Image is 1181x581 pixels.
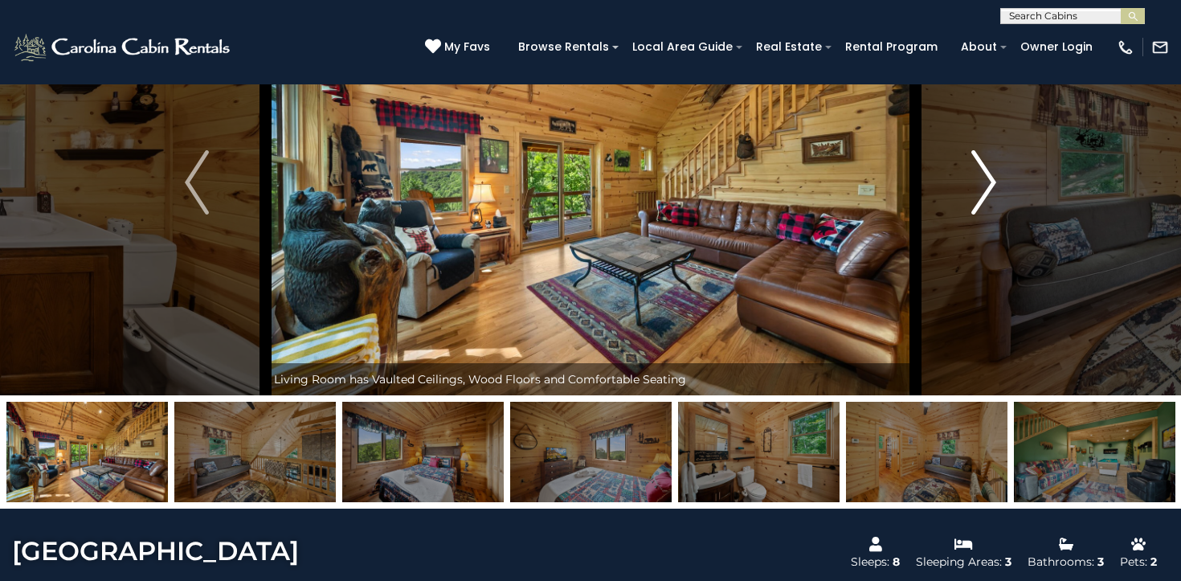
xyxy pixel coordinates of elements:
a: My Favs [425,39,494,56]
img: 168916787 [510,402,672,502]
span: My Favs [444,39,490,55]
img: mail-regular-white.png [1151,39,1169,56]
a: Real Estate [748,35,830,59]
a: Local Area Guide [624,35,741,59]
img: 168916786 [342,402,504,502]
img: arrow [972,150,996,215]
img: 168916809 [1014,402,1175,502]
img: White-1-2.png [12,31,235,63]
div: Living Room has Vaulted Ceilings, Wood Floors and Comfortable Seating [266,363,916,395]
img: 168916789 [174,402,336,502]
a: About [953,35,1005,59]
a: Owner Login [1012,35,1101,59]
img: arrow [185,150,209,215]
img: phone-regular-white.png [1117,39,1134,56]
img: 168916791 [6,402,168,502]
img: 168916790 [846,402,1007,502]
a: Browse Rentals [510,35,617,59]
a: Rental Program [837,35,946,59]
img: 168916788 [678,402,840,502]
